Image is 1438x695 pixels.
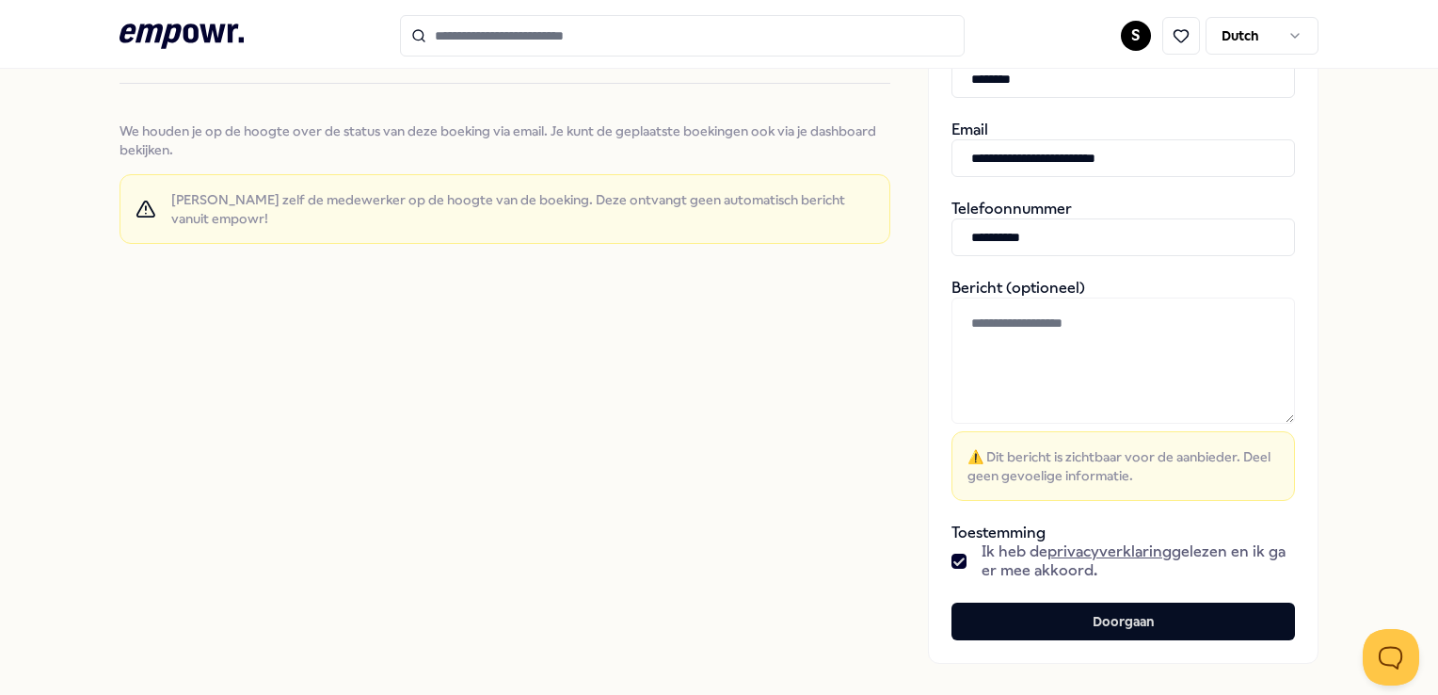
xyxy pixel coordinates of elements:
[951,279,1295,501] div: Bericht (optioneel)
[951,524,1295,580] div: Toestemming
[967,447,1279,485] span: ⚠️ Dit bericht is zichtbaar voor de aanbieder. Deel geen gevoelige informatie.
[171,190,874,228] span: [PERSON_NAME] zelf de medewerker op de hoogte van de boeking. Deze ontvangt geen automatisch beri...
[982,542,1295,580] span: Ik heb de gelezen en ik ga er mee akkoord.
[951,200,1295,256] div: Telefoonnummer
[1363,629,1419,686] iframe: Help Scout Beacon - Open
[951,41,1295,98] div: Achternaam
[400,15,965,57] input: Search for products, categories or subcategories
[951,121,1295,177] div: Email
[1047,542,1172,560] a: privacyverklaring
[120,121,889,159] span: We houden je op de hoogte over de status van deze boeking via email. Je kunt de geplaatste boekin...
[1121,21,1151,51] button: S
[951,603,1295,640] button: Doorgaan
